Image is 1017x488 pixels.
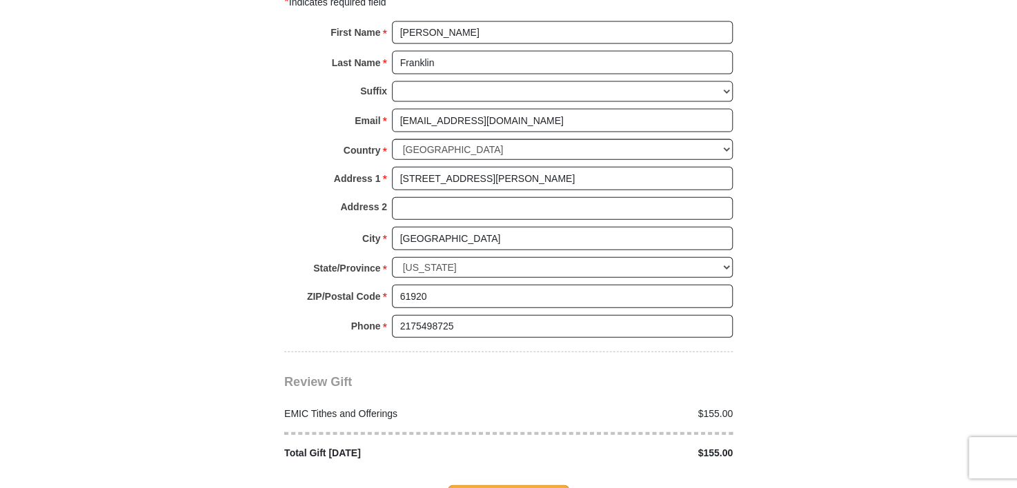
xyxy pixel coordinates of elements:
strong: Suffix [360,81,387,101]
strong: Country [344,141,381,160]
strong: Last Name [332,53,381,72]
div: $155.00 [508,446,740,460]
div: Total Gift [DATE] [277,446,509,460]
div: $155.00 [508,407,740,421]
strong: City [362,229,380,248]
strong: Address 1 [334,169,381,188]
strong: Address 2 [340,197,387,216]
strong: Phone [351,316,381,336]
strong: ZIP/Postal Code [307,287,381,306]
strong: First Name [330,23,380,42]
span: Review Gift [284,375,352,389]
strong: Email [355,111,380,130]
strong: State/Province [313,258,380,278]
div: EMIC Tithes and Offerings [277,407,509,421]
